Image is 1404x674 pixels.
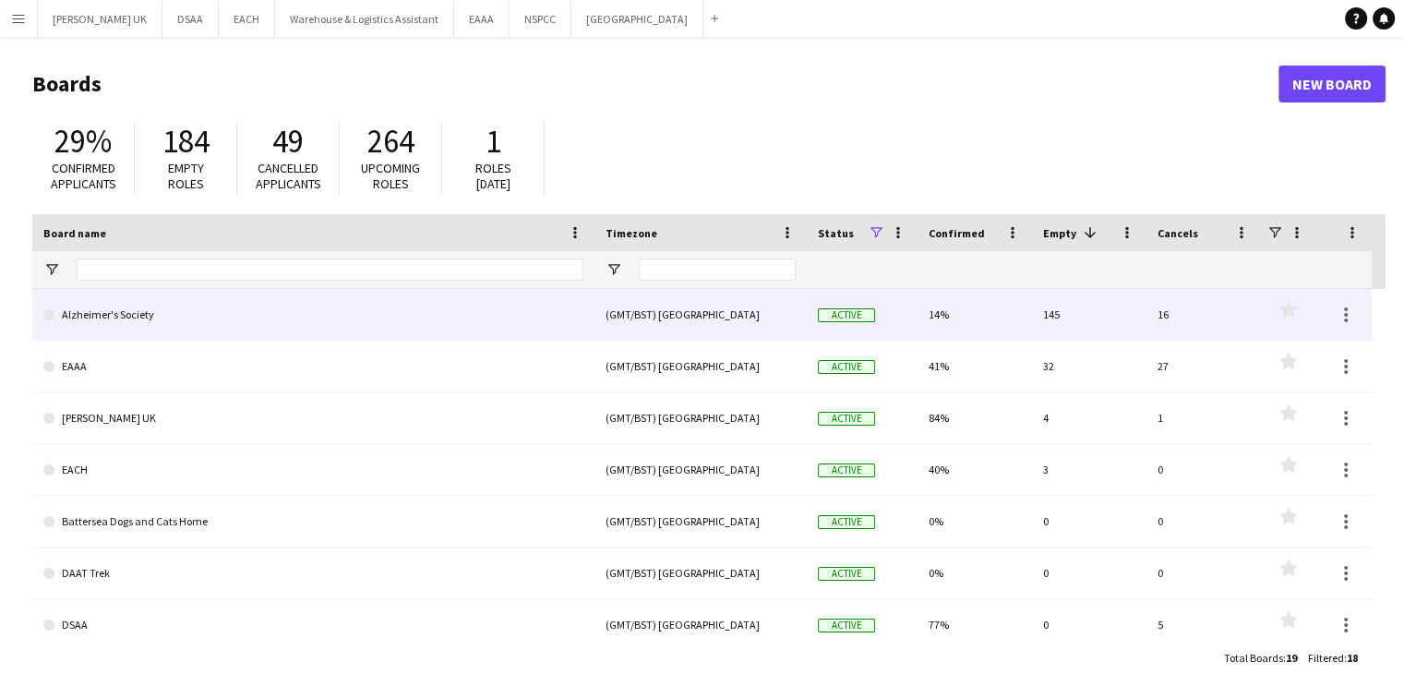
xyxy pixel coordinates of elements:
[1146,289,1261,340] div: 16
[1146,392,1261,443] div: 1
[594,599,807,650] div: (GMT/BST) [GEOGRAPHIC_DATA]
[168,160,204,192] span: Empty roles
[43,226,106,240] span: Board name
[1146,496,1261,547] div: 0
[594,392,807,443] div: (GMT/BST) [GEOGRAPHIC_DATA]
[510,1,571,37] button: NSPCC
[1043,226,1076,240] span: Empty
[1286,651,1297,665] span: 19
[38,1,162,37] button: [PERSON_NAME] UK
[918,548,1032,598] div: 0%
[594,548,807,598] div: (GMT/BST) [GEOGRAPHIC_DATA]
[818,412,875,426] span: Active
[43,496,583,548] a: Battersea Dogs and Cats Home
[51,160,116,192] span: Confirmed applicants
[43,599,583,651] a: DSAA
[1347,651,1358,665] span: 18
[1158,226,1198,240] span: Cancels
[918,599,1032,650] div: 77%
[1032,289,1146,340] div: 145
[1146,341,1261,391] div: 27
[1032,444,1146,495] div: 3
[43,444,583,496] a: EACH
[918,341,1032,391] div: 41%
[162,121,210,162] span: 184
[1146,444,1261,495] div: 0
[43,392,583,444] a: [PERSON_NAME] UK
[571,1,703,37] button: [GEOGRAPHIC_DATA]
[367,121,414,162] span: 264
[1146,548,1261,598] div: 0
[1146,599,1261,650] div: 5
[256,160,321,192] span: Cancelled applicants
[918,444,1032,495] div: 40%
[818,226,854,240] span: Status
[1032,599,1146,650] div: 0
[43,261,60,278] button: Open Filter Menu
[43,341,583,392] a: EAAA
[77,259,583,281] input: Board name Filter Input
[918,496,1032,547] div: 0%
[361,160,420,192] span: Upcoming roles
[818,619,875,632] span: Active
[594,341,807,391] div: (GMT/BST) [GEOGRAPHIC_DATA]
[818,360,875,374] span: Active
[454,1,510,37] button: EAAA
[606,226,657,240] span: Timezone
[1308,651,1344,665] span: Filtered
[43,289,583,341] a: Alzheimer's Society
[475,160,511,192] span: Roles [DATE]
[162,1,219,37] button: DSAA
[272,121,304,162] span: 49
[929,226,985,240] span: Confirmed
[818,463,875,477] span: Active
[1278,66,1386,102] a: New Board
[818,308,875,322] span: Active
[1032,548,1146,598] div: 0
[918,289,1032,340] div: 14%
[639,259,796,281] input: Timezone Filter Input
[54,121,112,162] span: 29%
[594,444,807,495] div: (GMT/BST) [GEOGRAPHIC_DATA]
[486,121,501,162] span: 1
[32,70,1278,98] h1: Boards
[1032,392,1146,443] div: 4
[219,1,275,37] button: EACH
[1224,651,1283,665] span: Total Boards
[1032,496,1146,547] div: 0
[43,548,583,599] a: DAAT Trek
[818,515,875,529] span: Active
[1032,341,1146,391] div: 32
[606,261,622,278] button: Open Filter Menu
[594,496,807,547] div: (GMT/BST) [GEOGRAPHIC_DATA]
[594,289,807,340] div: (GMT/BST) [GEOGRAPHIC_DATA]
[918,392,1032,443] div: 84%
[275,1,454,37] button: Warehouse & Logistics Assistant
[818,567,875,581] span: Active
